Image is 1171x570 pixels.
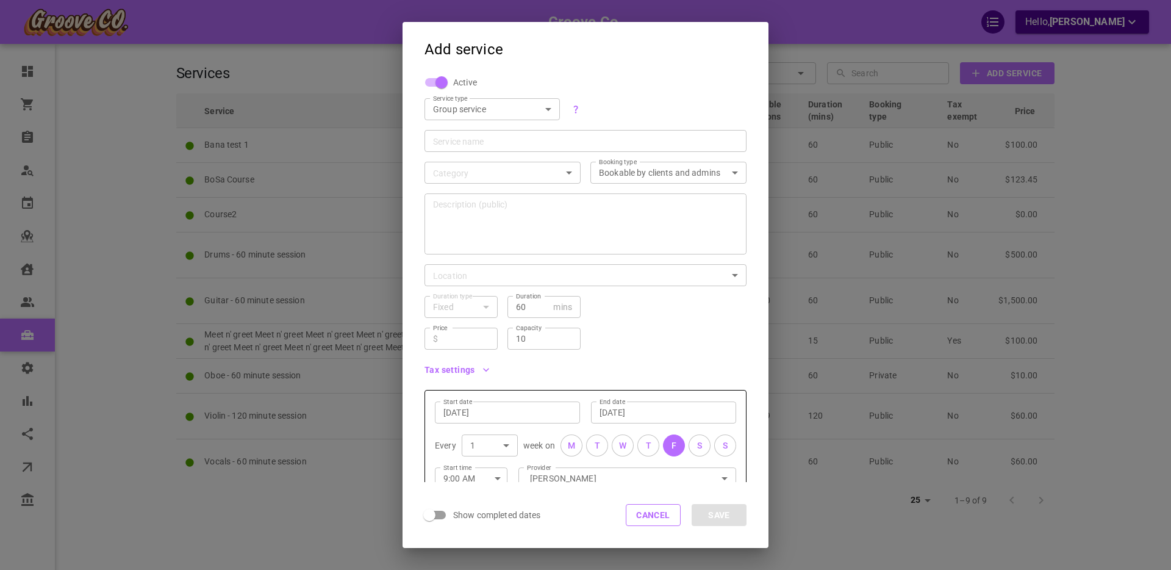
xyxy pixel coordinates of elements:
label: Start date [443,397,472,406]
div: F [671,439,676,452]
input: Search provider [527,467,728,489]
label: Capacity [516,323,542,333]
input: mmm d, yyyy [600,406,728,419]
label: Service type [433,94,468,103]
div: T [595,439,600,452]
button: T [637,435,659,456]
input: mmm d, yyyy [443,406,571,419]
button: F [663,435,685,456]
label: Provider [527,463,551,472]
button: W [612,435,634,456]
div: 1 [470,439,509,452]
button: T [586,435,608,456]
div: M [568,439,575,452]
button: S [689,435,711,456]
svg: One-to-one services have no set dates and are great for simple home repairs, installations, auto-... [571,104,581,114]
p: week on [523,439,555,452]
button: S [714,435,736,456]
h2: Add service [403,22,768,66]
label: Start time [443,463,472,472]
div: Group service [433,103,551,115]
p: Every [435,439,456,452]
div: T [646,439,651,452]
div: S [723,439,728,452]
div: W [619,439,626,452]
label: Duration type [433,292,472,301]
div: Fixed [433,301,489,313]
span: Active [453,76,477,88]
button: Tax settings [424,366,490,374]
div: S [697,439,702,452]
button: M [560,435,582,456]
div: Bookable by clients and admins [599,167,738,179]
span: Show completed dates [453,509,541,521]
button: Open [716,470,733,487]
label: Duration [516,292,541,301]
label: End date [600,397,625,406]
button: Cancel [626,504,681,526]
label: Booking type [599,157,637,167]
label: Price [433,323,448,333]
